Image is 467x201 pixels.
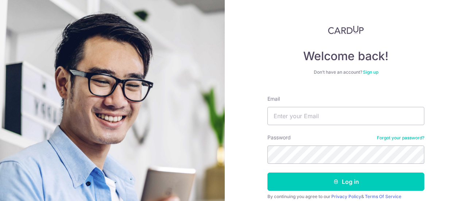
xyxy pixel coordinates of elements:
[267,95,280,103] label: Email
[365,194,401,199] a: Terms Of Service
[267,194,424,200] div: By continuing you agree to our &
[331,194,361,199] a: Privacy Policy
[267,107,424,125] input: Enter your Email
[267,49,424,63] h4: Welcome back!
[377,135,424,141] a: Forgot your password?
[328,26,364,34] img: CardUp Logo
[267,173,424,191] button: Log in
[267,134,291,141] label: Password
[363,69,378,75] a: Sign up
[267,69,424,75] div: Don’t have an account?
